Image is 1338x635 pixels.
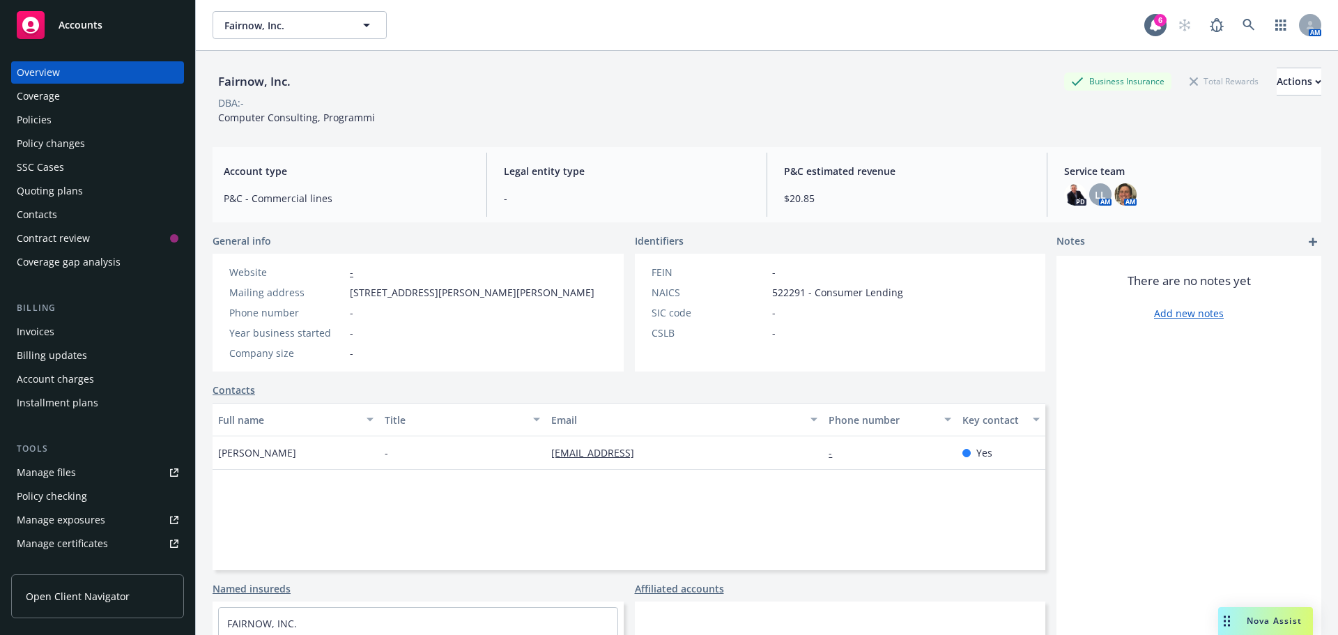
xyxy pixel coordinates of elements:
[772,326,776,340] span: -
[350,326,353,340] span: -
[1064,164,1310,178] span: Service team
[11,132,184,155] a: Policy changes
[17,321,54,343] div: Invoices
[635,581,724,596] a: Affiliated accounts
[1154,14,1167,26] div: 6
[11,6,184,45] a: Accounts
[213,383,255,397] a: Contacts
[218,413,358,427] div: Full name
[17,392,98,414] div: Installment plans
[17,180,83,202] div: Quoting plans
[26,589,130,604] span: Open Client Navigator
[962,413,1024,427] div: Key contact
[350,305,353,320] span: -
[11,392,184,414] a: Installment plans
[1114,183,1137,206] img: photo
[218,95,244,110] div: DBA: -
[17,533,108,555] div: Manage certificates
[976,445,992,460] span: Yes
[1171,11,1199,39] a: Start snowing
[546,403,823,436] button: Email
[11,180,184,202] a: Quoting plans
[11,461,184,484] a: Manage files
[17,204,57,226] div: Contacts
[229,285,344,300] div: Mailing address
[11,556,184,579] a: Manage claims
[652,265,767,280] div: FEIN
[213,403,379,436] button: Full name
[11,321,184,343] a: Invoices
[772,285,903,300] span: 522291 - Consumer Lending
[1064,72,1171,90] div: Business Insurance
[227,617,297,630] a: FAIRNOW, INC.
[17,109,52,131] div: Policies
[829,413,935,427] div: Phone number
[551,446,645,459] a: [EMAIL_ADDRESS]
[652,326,767,340] div: CSLB
[229,346,344,360] div: Company size
[784,164,1030,178] span: P&C estimated revenue
[823,403,956,436] button: Phone number
[772,265,776,280] span: -
[1056,234,1085,250] span: Notes
[652,285,767,300] div: NAICS
[59,20,102,31] span: Accounts
[1154,306,1224,321] a: Add new notes
[1203,11,1231,39] a: Report a Bug
[229,305,344,320] div: Phone number
[11,344,184,367] a: Billing updates
[17,227,90,250] div: Contract review
[504,191,750,206] span: -
[1235,11,1263,39] a: Search
[1247,615,1302,627] span: Nova Assist
[224,191,470,206] span: P&C - Commercial lines
[213,581,291,596] a: Named insureds
[11,533,184,555] a: Manage certificates
[17,509,105,531] div: Manage exposures
[385,413,525,427] div: Title
[1128,273,1251,289] span: There are no notes yet
[504,164,750,178] span: Legal entity type
[350,266,353,279] a: -
[1095,188,1106,202] span: LL
[385,445,388,460] span: -
[1267,11,1295,39] a: Switch app
[17,556,87,579] div: Manage claims
[11,485,184,507] a: Policy checking
[17,85,60,107] div: Coverage
[218,445,296,460] span: [PERSON_NAME]
[1064,183,1086,206] img: photo
[11,368,184,390] a: Account charges
[11,509,184,531] a: Manage exposures
[1305,234,1321,250] a: add
[1277,68,1321,95] button: Actions
[829,446,843,459] a: -
[1218,607,1236,635] div: Drag to move
[11,61,184,84] a: Overview
[218,111,375,124] span: Computer Consulting, Programmi
[635,234,684,248] span: Identifiers
[229,326,344,340] div: Year business started
[11,442,184,456] div: Tools
[1183,72,1266,90] div: Total Rewards
[11,156,184,178] a: SSC Cases
[224,18,345,33] span: Fairnow, Inc.
[784,191,1030,206] span: $20.85
[17,461,76,484] div: Manage files
[17,368,94,390] div: Account charges
[11,251,184,273] a: Coverage gap analysis
[17,156,64,178] div: SSC Cases
[350,346,353,360] span: -
[17,344,87,367] div: Billing updates
[229,265,344,280] div: Website
[17,251,121,273] div: Coverage gap analysis
[379,403,546,436] button: Title
[213,234,271,248] span: General info
[652,305,767,320] div: SIC code
[957,403,1045,436] button: Key contact
[17,132,85,155] div: Policy changes
[213,11,387,39] button: Fairnow, Inc.
[1218,607,1313,635] button: Nova Assist
[213,72,296,91] div: Fairnow, Inc.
